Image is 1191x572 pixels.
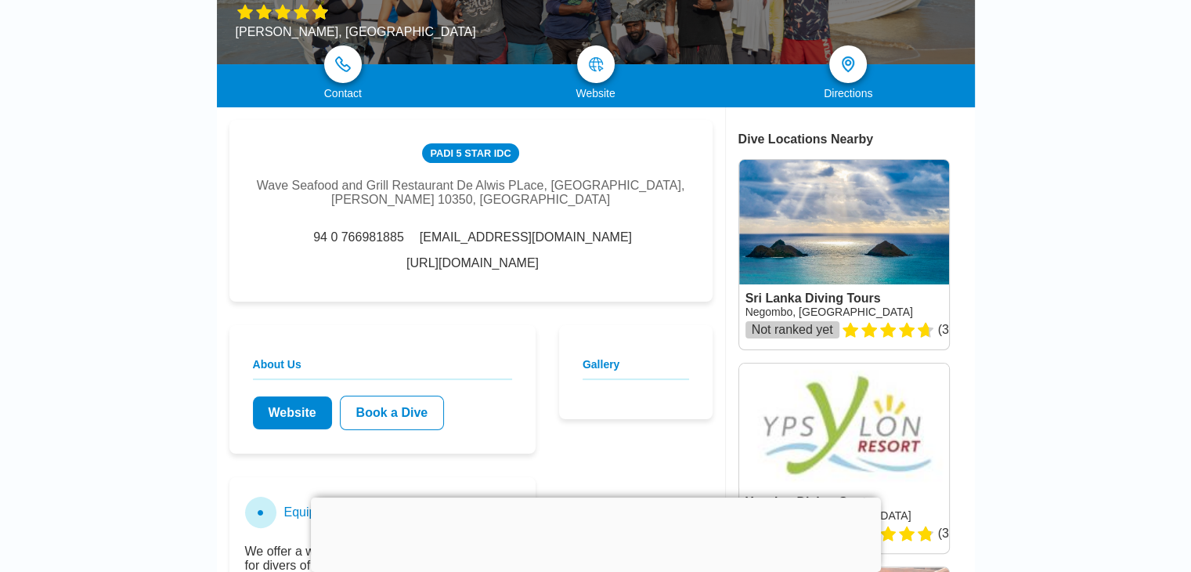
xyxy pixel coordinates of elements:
a: Negombo, [GEOGRAPHIC_DATA] [745,306,913,318]
a: Website [253,396,332,429]
a: Book a Dive [340,396,445,430]
h2: About Us [253,358,512,380]
iframe: Advertisement [311,498,881,568]
h2: Gallery [583,358,689,380]
a: map [577,45,615,83]
span: 94 0 766981885 [313,230,404,244]
a: [URL][DOMAIN_NAME] [406,256,539,270]
img: phone [335,56,351,72]
div: PADI 5 Star IDC [422,143,518,163]
div: Directions [722,87,975,100]
h3: Equipment Rentals [284,505,390,520]
span: [EMAIL_ADDRESS][DOMAIN_NAME] [420,230,632,244]
div: Website [469,87,722,100]
img: directions [839,55,857,74]
div: Wave Seafood and Grill Restaurant De Alwis PLace, [GEOGRAPHIC_DATA], [PERSON_NAME] 10350, [GEOGRA... [253,179,689,207]
a: directions [829,45,867,83]
div: ● [245,497,276,528]
img: map [588,56,604,72]
div: Contact [217,87,470,100]
div: Dive Locations Nearby [738,132,975,147]
div: [PERSON_NAME], [GEOGRAPHIC_DATA] [236,25,476,39]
